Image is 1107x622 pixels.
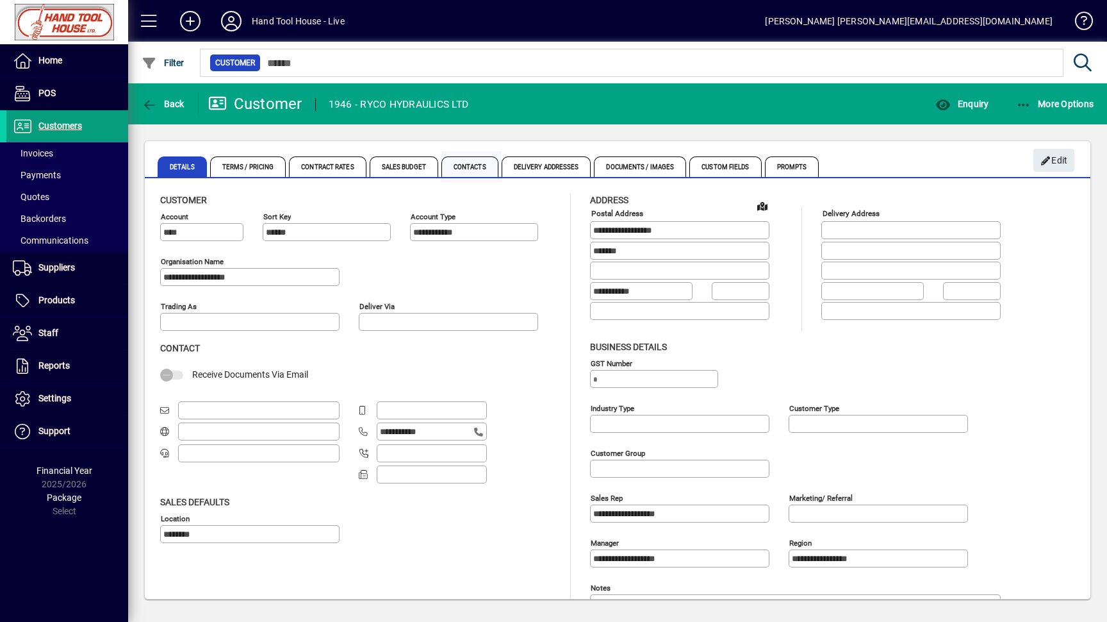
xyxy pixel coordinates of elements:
[142,58,184,68] span: Filter
[6,230,128,251] a: Communications
[138,51,188,74] button: Filter
[38,426,70,436] span: Support
[211,10,252,33] button: Profile
[160,343,200,353] span: Contact
[6,350,128,382] a: Reports
[158,156,207,177] span: Details
[6,317,128,349] a: Staff
[13,148,53,158] span: Invoices
[13,170,61,180] span: Payments
[6,164,128,186] a: Payments
[38,88,56,98] span: POS
[591,493,623,502] mat-label: Sales rep
[1033,149,1074,172] button: Edit
[6,186,128,208] a: Quotes
[6,45,128,77] a: Home
[215,56,255,69] span: Customer
[591,583,611,592] mat-label: Notes
[161,257,224,266] mat-label: Organisation name
[932,92,992,115] button: Enquiry
[935,99,988,109] span: Enquiry
[161,514,190,523] mat-label: Location
[161,302,197,311] mat-label: Trading as
[128,92,199,115] app-page-header-button: Back
[441,156,498,177] span: Contacts
[411,212,455,221] mat-label: Account Type
[47,492,81,503] span: Package
[289,156,366,177] span: Contract Rates
[329,94,469,115] div: 1946 - RYCO HYDRAULICS LTD
[6,252,128,284] a: Suppliers
[370,156,438,177] span: Sales Budget
[1013,92,1097,115] button: More Options
[6,142,128,164] a: Invoices
[13,192,49,202] span: Quotes
[359,302,395,311] mat-label: Deliver via
[6,383,128,415] a: Settings
[210,156,286,177] span: Terms / Pricing
[142,99,184,109] span: Back
[160,497,229,507] span: Sales defaults
[38,121,82,131] span: Customers
[689,156,761,177] span: Custom Fields
[590,342,667,352] span: Business details
[752,196,773,216] a: View on map
[6,416,128,448] a: Support
[789,403,839,412] mat-label: Customer type
[591,358,632,367] mat-label: GST Number
[789,493,853,502] mat-label: Marketing/ Referral
[38,55,62,65] span: Home
[38,262,75,273] span: Suppliers
[37,466,92,476] span: Financial Year
[192,369,308,380] span: Receive Documents Via Email
[160,195,207,205] span: Customer
[170,10,211,33] button: Add
[789,538,812,547] mat-label: Region
[1016,99,1094,109] span: More Options
[6,78,128,110] a: POS
[591,403,634,412] mat-label: Industry type
[138,92,188,115] button: Back
[263,212,291,221] mat-label: Sort key
[6,208,128,230] a: Backorders
[252,11,345,31] div: Hand Tool House - Live
[765,11,1053,31] div: [PERSON_NAME] [PERSON_NAME][EMAIL_ADDRESS][DOMAIN_NAME]
[38,393,71,403] span: Settings
[13,235,88,246] span: Communications
[590,195,628,205] span: Address
[594,156,686,177] span: Documents / Images
[1040,150,1068,171] span: Edit
[38,360,70,371] span: Reports
[38,295,75,305] span: Products
[161,212,188,221] mat-label: Account
[38,328,58,338] span: Staff
[765,156,819,177] span: Prompts
[591,538,619,547] mat-label: Manager
[502,156,591,177] span: Delivery Addresses
[6,285,128,317] a: Products
[13,214,66,224] span: Backorders
[1065,3,1091,44] a: Knowledge Base
[208,94,302,114] div: Customer
[591,448,645,457] mat-label: Customer group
